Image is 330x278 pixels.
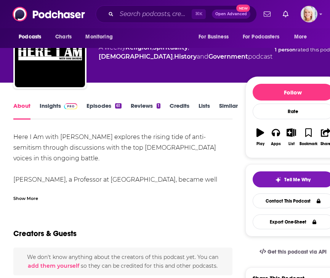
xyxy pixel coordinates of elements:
a: Credits [170,102,189,120]
div: 61 [115,103,121,109]
span: For Podcasters [243,32,279,42]
a: Charts [50,30,76,44]
div: Search podcasts, credits, & more... [96,5,257,23]
span: Monitoring [85,32,112,42]
a: About [13,102,30,120]
img: Podchaser Pro [64,103,77,109]
a: Similar [219,102,238,120]
button: Play [253,123,268,151]
img: Here I Am With Shai Davidai [15,17,85,87]
input: Search podcasts, credits, & more... [117,8,192,20]
div: Apps [271,142,281,146]
button: open menu [238,30,290,44]
img: tell me why sparkle [275,177,281,183]
a: Spirituality [153,44,188,51]
h2: Creators & Guests [13,229,77,238]
a: Government [208,53,248,60]
div: Bookmark [300,142,317,146]
button: Apps [268,123,284,151]
a: InsightsPodchaser Pro [40,102,77,120]
span: and [197,53,208,60]
button: open menu [289,30,317,44]
button: Bookmark [299,123,318,151]
div: Play [256,142,264,146]
a: [DEMOGRAPHIC_DATA] [99,53,173,60]
span: Logged in as ashtonrc [301,6,317,22]
a: History [174,53,197,60]
span: Get this podcast via API [268,249,327,255]
div: Here I Am with [PERSON_NAME] explores the rising tide of anti-semitism through discussions with t... [13,132,232,249]
span: For Business [199,32,229,42]
button: open menu [13,30,51,44]
a: Reviews1 [131,102,160,120]
button: open menu [80,30,122,44]
a: Lists [199,102,210,120]
button: Show profile menu [301,6,317,22]
span: Charts [55,32,72,42]
img: Podchaser - Follow, Share and Rate Podcasts [13,7,86,21]
span: Open Advanced [215,12,247,16]
span: Podcasts [19,32,41,42]
span: 1 person [275,47,296,53]
button: open menu [193,30,238,44]
button: add them yourself [28,263,79,269]
span: , [188,44,189,51]
span: ⌘ K [192,9,206,19]
button: List [284,123,299,151]
a: Show notifications dropdown [261,8,274,21]
span: New [236,5,250,12]
div: 1 [157,103,160,109]
a: Episodes61 [87,102,121,120]
div: List [288,142,295,146]
a: Religion [125,44,152,51]
span: , [173,53,174,60]
span: , [152,44,153,51]
span: More [294,32,307,42]
span: We don't know anything about the creators of this podcast yet . You can so they can be credited f... [27,254,218,269]
a: Show notifications dropdown [280,8,292,21]
button: Open AdvancedNew [212,10,250,19]
span: Tell Me Why [284,177,311,183]
div: A weekly podcast [99,43,272,61]
img: User Profile [301,6,317,22]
